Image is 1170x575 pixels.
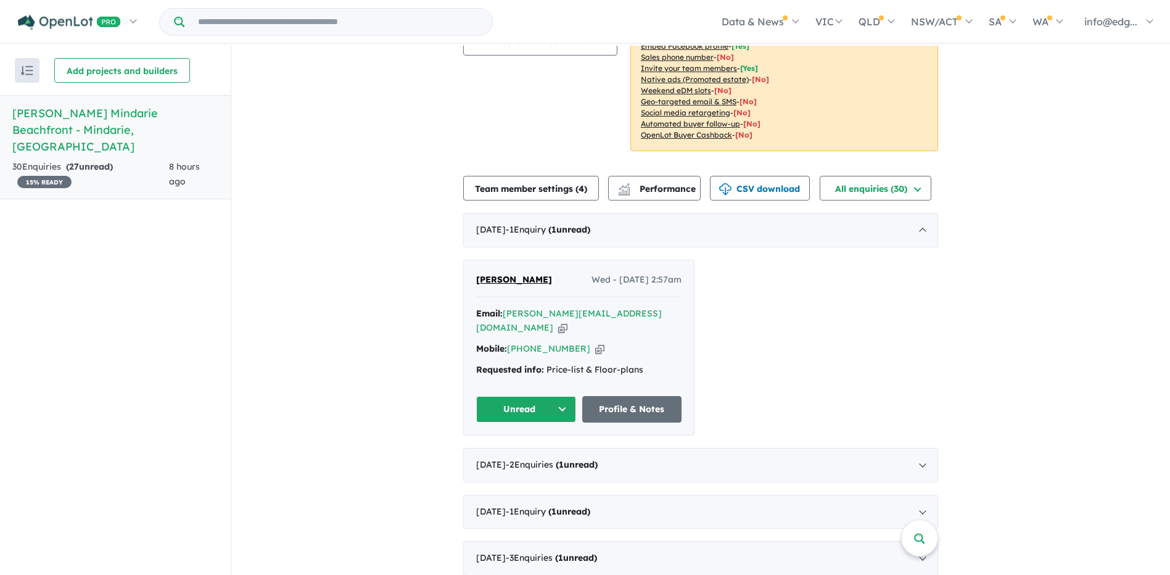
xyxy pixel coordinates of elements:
span: info@edg... [1084,15,1137,28]
strong: Mobile: [476,343,507,354]
input: Try estate name, suburb, builder or developer [187,9,490,35]
button: Add projects and builders [54,58,190,83]
button: Team member settings (4) [463,176,599,201]
strong: ( unread) [555,552,597,563]
strong: ( unread) [548,224,590,235]
span: - 1 Enquir y [506,224,590,235]
button: Copy [558,321,567,334]
img: line-chart.svg [619,183,630,190]
span: Wed - [DATE] 2:57am [591,273,682,287]
span: [ Yes ] [740,64,758,73]
span: 15 % READY [17,176,72,188]
strong: ( unread) [548,506,590,517]
div: Price-list & Floor-plans [476,363,682,378]
strong: Requested info: [476,364,544,375]
strong: ( unread) [66,161,113,172]
span: 1 [558,552,563,563]
button: All enquiries (30) [820,176,931,201]
u: Native ads (Promoted estate) [641,75,749,84]
u: Embed Facebook profile [641,41,728,51]
span: - 1 Enquir y [506,506,590,517]
span: [No] [735,130,752,139]
u: Sales phone number [641,52,714,62]
img: download icon [719,183,731,196]
img: Openlot PRO Logo White [18,15,121,30]
span: 1 [551,224,556,235]
span: [No] [733,108,751,117]
img: bar-chart.svg [618,187,630,195]
button: Copy [595,342,604,355]
a: Profile & Notes [582,396,682,423]
u: Social media retargeting [641,108,730,117]
a: [PHONE_NUMBER] [507,343,590,354]
a: [PERSON_NAME][EMAIL_ADDRESS][DOMAIN_NAME] [476,308,662,334]
a: [PERSON_NAME] [476,273,552,287]
img: sort.svg [21,66,33,75]
button: Unread [476,396,576,423]
u: Automated buyer follow-up [641,119,740,128]
span: Performance [620,183,696,194]
span: - 3 Enquir ies [506,552,597,563]
span: [No] [714,86,731,95]
u: Geo-targeted email & SMS [641,97,736,106]
h5: [PERSON_NAME] Mindarie Beachfront - Mindarie , [GEOGRAPHIC_DATA] [12,105,218,155]
span: [No] [743,119,760,128]
u: Invite your team members [641,64,737,73]
span: [No] [739,97,757,106]
div: 30 Enquir ies [12,160,169,189]
span: 4 [579,183,584,194]
div: [DATE] [463,495,938,529]
button: CSV download [710,176,810,201]
u: Weekend eDM slots [641,86,711,95]
div: [DATE] [463,448,938,482]
span: [No] [752,75,769,84]
span: - 2 Enquir ies [506,459,598,470]
span: [ No ] [717,52,734,62]
button: Performance [608,176,701,201]
div: [DATE] [463,213,938,247]
span: [PERSON_NAME] [476,274,552,285]
span: [ Yes ] [731,41,749,51]
span: 27 [69,161,79,172]
span: 8 hours ago [169,161,200,187]
u: OpenLot Buyer Cashback [641,130,732,139]
span: 1 [551,506,556,517]
strong: Email: [476,308,503,319]
strong: ( unread) [556,459,598,470]
span: 1 [559,459,564,470]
